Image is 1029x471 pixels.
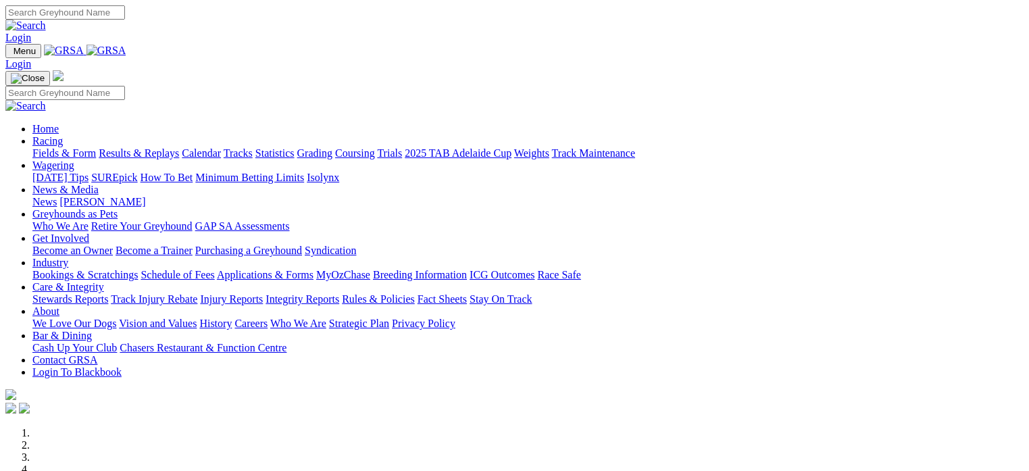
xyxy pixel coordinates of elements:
a: Trials [377,147,402,159]
a: Isolynx [307,172,339,183]
a: Cash Up Your Club [32,342,117,353]
a: About [32,305,59,317]
a: Fields & Form [32,147,96,159]
a: SUREpick [91,172,137,183]
a: Injury Reports [200,293,263,305]
a: Race Safe [537,269,580,280]
img: logo-grsa-white.png [5,389,16,400]
div: Racing [32,147,1024,159]
div: About [32,318,1024,330]
a: Track Injury Rebate [111,293,197,305]
a: Become a Trainer [116,245,193,256]
a: Chasers Restaurant & Function Centre [120,342,286,353]
img: facebook.svg [5,403,16,414]
img: Search [5,20,46,32]
a: Breeding Information [373,269,467,280]
img: logo-grsa-white.png [53,70,64,81]
div: Greyhounds as Pets [32,220,1024,232]
a: Syndication [305,245,356,256]
a: Stewards Reports [32,293,108,305]
a: Login To Blackbook [32,366,122,378]
a: ICG Outcomes [470,269,534,280]
div: Wagering [32,172,1024,184]
a: Rules & Policies [342,293,415,305]
a: Bookings & Scratchings [32,269,138,280]
a: We Love Our Dogs [32,318,116,329]
a: Become an Owner [32,245,113,256]
div: Industry [32,269,1024,281]
a: Careers [234,318,268,329]
a: Coursing [335,147,375,159]
a: Contact GRSA [32,354,97,366]
a: Track Maintenance [552,147,635,159]
img: Close [11,73,45,84]
a: Greyhounds as Pets [32,208,118,220]
a: Purchasing a Greyhound [195,245,302,256]
a: Who We Are [270,318,326,329]
a: History [199,318,232,329]
a: MyOzChase [316,269,370,280]
a: Stay On Track [470,293,532,305]
a: Wagering [32,159,74,171]
a: Statistics [255,147,295,159]
a: Fact Sheets [418,293,467,305]
div: Get Involved [32,245,1024,257]
input: Search [5,86,125,100]
a: [DATE] Tips [32,172,89,183]
a: Grading [297,147,332,159]
a: Get Involved [32,232,89,244]
button: Toggle navigation [5,44,41,58]
a: Weights [514,147,549,159]
a: Login [5,58,31,70]
img: GRSA [44,45,84,57]
img: Search [5,100,46,112]
a: Applications & Forms [217,269,313,280]
input: Search [5,5,125,20]
a: Tracks [224,147,253,159]
a: Integrity Reports [266,293,339,305]
a: Care & Integrity [32,281,104,293]
img: twitter.svg [19,403,30,414]
a: Retire Your Greyhound [91,220,193,232]
a: News & Media [32,184,99,195]
a: 2025 TAB Adelaide Cup [405,147,511,159]
a: Bar & Dining [32,330,92,341]
a: Calendar [182,147,221,159]
a: How To Bet [141,172,193,183]
a: GAP SA Assessments [195,220,290,232]
a: [PERSON_NAME] [59,196,145,207]
a: Schedule of Fees [141,269,214,280]
a: News [32,196,57,207]
a: Login [5,32,31,43]
div: Care & Integrity [32,293,1024,305]
a: Who We Are [32,220,89,232]
a: Privacy Policy [392,318,455,329]
a: Racing [32,135,63,147]
a: Home [32,123,59,134]
span: Menu [14,46,36,56]
a: Minimum Betting Limits [195,172,304,183]
a: Strategic Plan [329,318,389,329]
a: Industry [32,257,68,268]
button: Toggle navigation [5,71,50,86]
a: Results & Replays [99,147,179,159]
div: News & Media [32,196,1024,208]
a: Vision and Values [119,318,197,329]
img: GRSA [86,45,126,57]
div: Bar & Dining [32,342,1024,354]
